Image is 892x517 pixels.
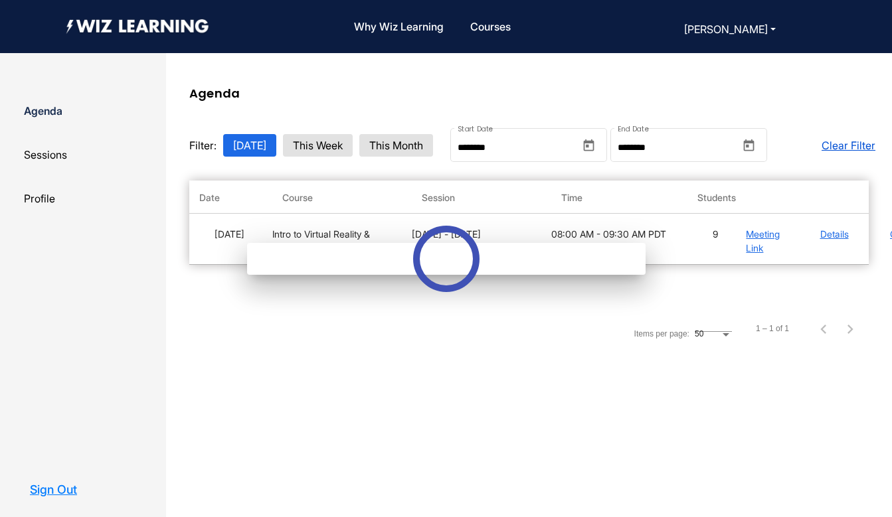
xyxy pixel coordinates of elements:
[746,228,780,254] a: Meeting Link
[551,228,666,240] span: 08:00 AM - 09:30 AM PDT
[837,315,863,342] button: Next page
[561,190,694,203] div: Time
[189,86,240,108] h2: Agenda
[697,190,751,203] div: Students
[820,228,849,240] a: Details
[282,190,415,203] div: Course
[737,134,760,157] button: Open calendar
[422,190,555,203] div: Session
[359,134,433,157] button: This Month
[24,148,67,161] span: Sessions
[283,134,353,157] button: This Week
[349,13,449,41] a: Why Wiz Learning
[687,227,743,255] div: 9
[199,190,279,203] div: Date
[634,328,689,340] div: Items per page:
[680,20,780,38] button: [PERSON_NAME]
[695,329,703,338] span: 50
[24,192,55,205] span: Profile
[412,227,545,255] div: [DATE] - [DATE]
[30,482,77,497] a: Sign Out
[577,134,600,157] button: Open calendar
[223,134,276,157] button: [DATE]
[24,104,62,117] span: Agenda
[695,329,732,339] mat-select: Items per page:
[756,323,789,334] div: 1 – 1 of 1
[810,315,837,342] button: Previous page
[465,13,516,41] a: Courses
[818,137,879,154] button: Clear Filter
[189,227,269,255] div: [DATE]
[272,227,405,255] div: Intro to Virtual Reality & Coding
[189,137,217,153] span: Filter:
